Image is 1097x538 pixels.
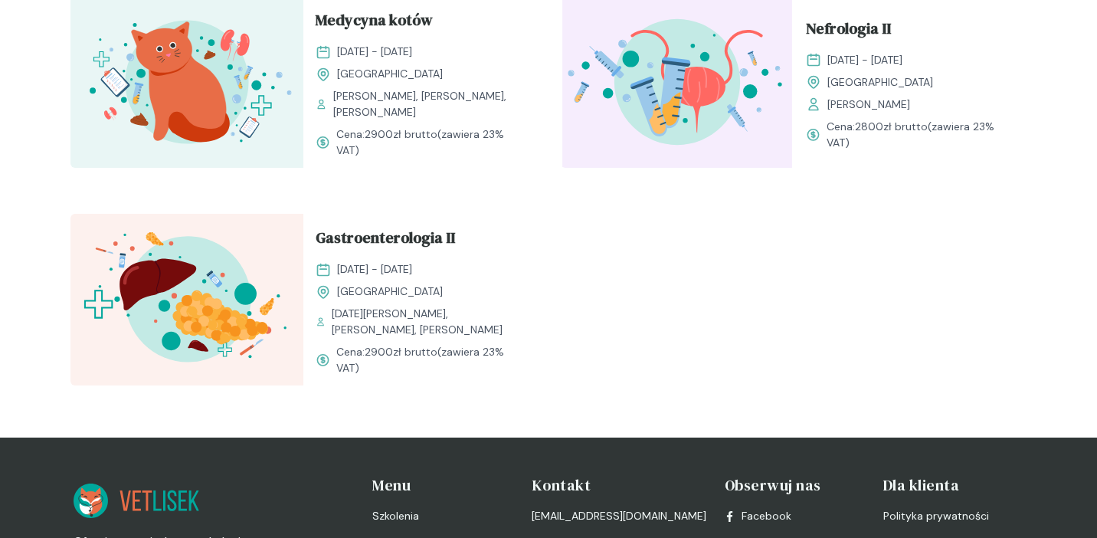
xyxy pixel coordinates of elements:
[372,508,512,524] a: Szkolenia
[337,44,412,60] span: [DATE] - [DATE]
[337,261,412,277] span: [DATE] - [DATE]
[365,345,437,359] span: 2900 zł brutto
[855,120,928,133] span: 2800 zł brutto
[725,474,865,496] h4: Obserwuj nas
[70,214,303,385] img: ZxkxEIF3NbkBX8eR_GastroII_T.svg
[883,508,989,524] span: Polityka prywatności
[725,508,791,524] a: Facebook
[532,474,706,496] h4: Kontakt
[883,474,1023,496] h4: Dla klienta
[827,97,910,113] span: [PERSON_NAME]
[532,508,706,524] a: [EMAIL_ADDRESS][DOMAIN_NAME]
[883,508,1023,524] a: Polityka prywatności
[827,52,902,68] span: [DATE] - [DATE]
[827,119,1014,151] span: Cena: (zawiera 23% VAT)
[333,88,524,120] span: [PERSON_NAME], [PERSON_NAME], [PERSON_NAME]
[316,8,433,38] span: Medycyna kotów
[332,306,524,338] span: [DATE][PERSON_NAME], [PERSON_NAME], [PERSON_NAME]
[316,226,455,255] span: Gastroenterologia II
[372,508,419,524] span: Szkolenia
[365,127,437,141] span: 2900 zł brutto
[806,17,891,46] span: Nefrologia II
[316,8,524,38] a: Medycyna kotów
[336,344,524,376] span: Cena: (zawiera 23% VAT)
[337,66,443,82] span: [GEOGRAPHIC_DATA]
[336,126,524,159] span: Cena: (zawiera 23% VAT)
[806,17,1014,46] a: Nefrologia II
[337,284,443,300] span: [GEOGRAPHIC_DATA]
[372,474,512,496] h4: Menu
[827,74,933,90] span: [GEOGRAPHIC_DATA]
[316,226,524,255] a: Gastroenterologia II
